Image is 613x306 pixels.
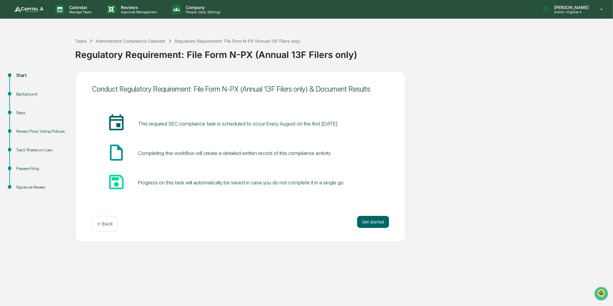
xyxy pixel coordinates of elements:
[16,72,66,79] div: Start
[60,132,73,137] span: Pylon
[64,5,95,10] p: Calendar
[116,10,160,14] p: Approval Management
[92,85,389,93] div: Conduct Regulatory Requirement: File Form N-PX (Annual 13F Filers only) & Document Results
[116,5,160,10] p: Reviews
[19,81,49,86] span: [PERSON_NAME]
[93,65,109,72] button: See all
[594,286,610,302] iframe: Open customer support
[549,10,592,14] p: Admin • Capital A
[16,165,66,172] div: Prepare Filing
[6,118,11,123] div: 🔎
[6,12,109,22] p: How can we help?
[549,5,592,10] p: [PERSON_NAME]
[12,118,38,124] span: Data Lookup
[16,128,66,135] div: Review Proxy Voting Policies
[138,150,331,156] div: Completing this workflow will create a detailed written record of this compliance activity
[16,184,66,190] div: Signature Review
[4,104,41,115] a: 🖐️Preclearance
[181,5,224,10] p: Company
[75,44,610,60] div: Regulatory Requirement: File Form N-PX (Annual 13F Filers only)
[50,106,75,112] span: Attestations
[16,110,66,116] div: Steps
[27,52,83,56] div: We're available if you need us!
[13,46,23,56] img: 8933085812038_c878075ebb4cc5468115_72.jpg
[4,115,40,126] a: 🔎Data Lookup
[14,6,43,12] img: logo
[75,38,87,44] div: Tasks
[107,143,126,162] span: insert_drive_file_icon
[181,10,224,14] p: People, Data, Settings
[138,179,345,186] div: Progress on this task will automatically be saved in case you do not complete it in a single go.
[6,46,17,56] img: 1746055101610-c473b297-6a78-478c-a979-82029cc54cd1
[12,106,39,112] span: Preclearance
[42,132,73,137] a: Powered byPylon
[6,107,11,112] div: 🖐️
[41,104,77,115] a: 🗄️Attestations
[6,66,40,71] div: Past conversations
[53,81,66,86] span: [DATE]
[357,216,389,228] button: Get started
[6,76,16,85] img: Sigrid Alegria
[27,46,99,52] div: Start new chat
[107,114,126,133] span: insert_invitation_icon
[44,107,48,112] div: 🗄️
[107,172,126,192] span: save_icon
[175,38,301,44] div: Regulatory Requirement: File Form N-PX (Annual 13F Filers only)
[102,47,109,55] button: Start new chat
[16,147,66,153] div: Track Shares on Loan
[16,91,66,97] div: Background
[50,81,52,86] span: •
[97,221,113,227] p: ← Back
[138,120,338,128] pre: This required SEC compliance task is scheduled to occur Every August on the first [DATE]
[96,38,165,44] div: Administrator Compliance Calendar
[64,10,95,14] p: Manage Tasks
